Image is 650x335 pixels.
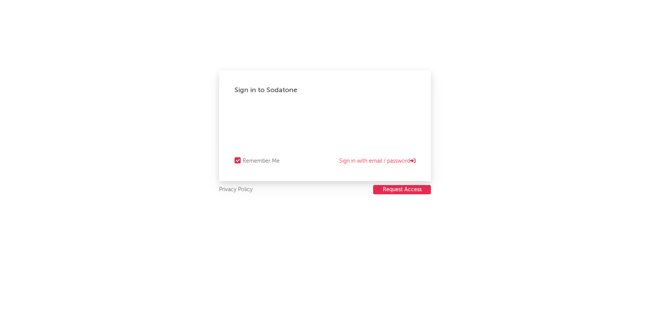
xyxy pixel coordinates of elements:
button: Request Access [373,185,431,194]
div: Sign in to Sodatone [235,86,415,95]
a: Sign in with email / password [339,157,415,166]
div: Remember Me [243,157,280,166]
a: Request Access [373,185,431,195]
a: Privacy Policy [219,185,253,195]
